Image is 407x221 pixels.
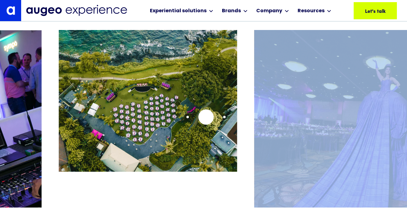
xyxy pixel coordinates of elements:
[6,6,15,15] img: Augeo's "a" monogram decorative logo in white.
[150,7,207,15] div: Experiential solutions
[298,7,325,15] div: Resources
[256,7,282,15] div: Company
[59,30,237,193] div: 2 / 26
[26,5,127,16] img: Augeo Experience business unit full logo in midnight blue.
[354,2,397,19] a: Let's talk
[222,7,241,15] div: Brands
